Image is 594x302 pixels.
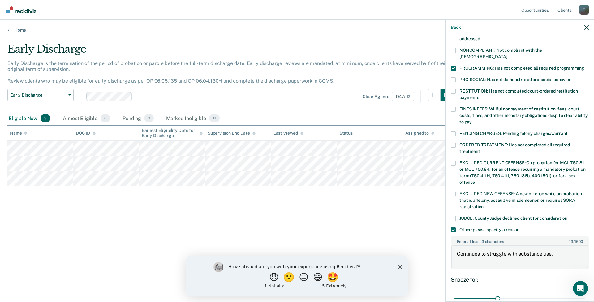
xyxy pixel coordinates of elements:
span: 0 [144,114,154,122]
span: 11 [209,114,220,122]
div: Almost Eligible [62,112,111,125]
iframe: Intercom live chat [573,281,588,296]
div: Name [10,131,27,136]
span: PROGRAMMING: Has not completed all required programming [459,66,584,71]
div: Status [339,131,353,136]
label: Enter at least 3 characters [451,237,588,244]
span: JUDGE: County Judge declined client for consideration [459,216,567,221]
span: Other: please specify a reason [459,227,519,232]
span: ORDERED TREATMENT: Has not completed all required treatment [459,142,570,154]
div: Supervision End Date [208,131,256,136]
span: PENDING CHARGES: Pending felony charges/warrant [459,131,567,136]
div: Last Viewed [273,131,303,136]
span: D4A [392,92,414,101]
span: Early Discharge [10,93,66,98]
button: Profile dropdown button [579,5,589,15]
span: 3 [41,114,50,122]
div: Clear agents [363,94,389,99]
span: NONCOMPLIANT: Not compliant with the [DEMOGRAPHIC_DATA] [459,48,542,59]
div: Early Discharge [7,43,453,60]
div: Marked Ineligible [165,112,221,125]
span: FINES & FEES: Willful nonpayment of restitution, fees, court costs, fines, and other monetary obl... [459,106,588,124]
img: Recidiviz [6,6,36,13]
textarea: Continues to struggle with substance use. [451,245,588,268]
span: RESTITUTION: Has not completed court-ordered restitution payments [459,88,578,100]
iframe: Survey by Kim from Recidiviz [186,256,408,296]
div: Pending [121,112,155,125]
div: Snooze for: [451,276,589,283]
button: Back [451,25,461,30]
span: / 1600 [568,239,583,244]
div: T [579,5,589,15]
span: EXCLUDED NEW OFFENSE: A new offense while on probation that is a felony, assaultive misdemeanor, ... [459,191,582,209]
span: 43 [568,239,573,244]
a: Home [7,27,587,33]
div: Assigned to [405,131,434,136]
div: Eligible Now [7,112,52,125]
div: DOC ID [76,131,96,136]
p: Early Discharge is the termination of the period of probation or parole before the full-term disc... [7,60,447,84]
span: PRO-SOCIAL: Has not demonstrated pro-social behavior [459,77,571,82]
span: 0 [101,114,110,122]
div: Earliest Eligibility Date for Early Discharge [142,128,203,138]
span: EXCLUDED CURRENT OFFENSE: On probation for MCL 750.81 or MCL 750.84, for an offense requiring a m... [459,160,585,185]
